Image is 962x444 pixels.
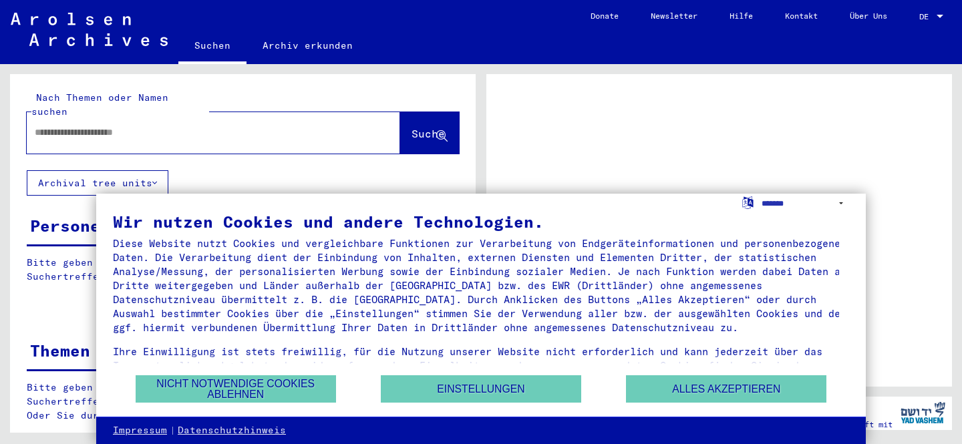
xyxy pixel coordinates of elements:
span: Suche [412,127,445,140]
div: Themen [30,339,90,363]
div: Diese Website nutzt Cookies und vergleichbare Funktionen zur Verarbeitung von Endgeräteinformatio... [113,236,849,335]
img: yv_logo.png [898,396,948,429]
a: Datenschutzhinweis [178,424,286,437]
a: Suchen [178,29,247,64]
button: Suche [400,112,459,154]
span: DE [919,12,934,21]
button: Alles akzeptieren [626,375,826,403]
div: Ihre Einwilligung ist stets freiwillig, für die Nutzung unserer Website nicht erforderlich und ka... [113,345,849,387]
a: Impressum [113,424,167,437]
div: Personen [30,214,110,238]
p: Bitte geben Sie einen Suchbegriff ein oder nutzen Sie die Filter, um Suchertreffer zu erhalten. [27,256,458,284]
div: Wir nutzen Cookies und andere Technologien. [113,214,849,230]
label: Sprache auswählen [741,196,755,208]
a: Archiv erkunden [247,29,369,61]
button: Archival tree units [27,170,168,196]
button: Nicht notwendige Cookies ablehnen [136,375,336,403]
select: Sprache auswählen [762,194,849,213]
img: Arolsen_neg.svg [11,13,168,46]
button: Einstellungen [381,375,581,403]
mat-label: Nach Themen oder Namen suchen [31,91,168,118]
p: Bitte geben Sie einen Suchbegriff ein oder nutzen Sie die Filter, um Suchertreffer zu erhalten. O... [27,381,459,423]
